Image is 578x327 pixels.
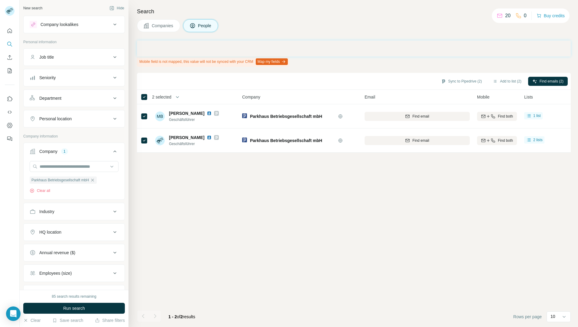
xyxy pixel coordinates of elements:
div: New search [23,5,42,11]
button: Feedback [5,133,15,144]
button: My lists [5,65,15,76]
div: HQ location [39,229,61,235]
div: MB [155,112,165,121]
button: Find both [477,112,517,121]
p: Company information [23,134,125,139]
span: Find emails (2) [540,79,563,84]
span: 2 lists [533,137,543,143]
span: Lists [524,94,533,100]
button: HQ location [24,225,125,239]
span: Parkhaus Betriebsgesellschaft mbH [250,138,322,143]
div: 85 search results remaining [52,294,96,299]
button: Technologies [24,287,125,301]
img: Logo of Parkhaus Betriebsgesellschaft mbH [242,138,247,143]
button: Share filters [95,317,125,323]
span: Parkhaus Betriebsgesellschaft mbH [31,177,89,183]
button: Dashboard [5,120,15,131]
button: Find email [365,112,470,121]
span: [PERSON_NAME] [169,134,204,141]
p: 0 [524,12,527,19]
span: Email [365,94,375,100]
span: Find both [498,138,513,143]
span: results [168,314,195,319]
img: LinkedIn logo [207,135,212,140]
button: Company1 [24,144,125,161]
span: 2 [180,314,183,319]
span: Find both [498,114,513,119]
div: Mobile field is not mapped, this value will not be synced with your CRM [137,57,289,67]
button: Seniority [24,70,125,85]
span: Companies [152,23,174,29]
div: Company [39,148,57,154]
button: Find both [477,136,517,145]
span: 1 list [533,113,541,118]
p: 10 [550,313,555,319]
p: 20 [505,12,511,19]
span: 2 selected [152,94,171,100]
button: Use Surfe API [5,107,15,118]
div: Employees (size) [39,270,72,276]
button: Map my fields [256,58,288,65]
button: Hide [105,4,128,13]
button: Buy credits [537,11,565,20]
span: Geschäftsführer [169,141,219,147]
span: Find email [412,114,429,119]
div: Personal location [39,116,72,122]
div: Industry [39,209,54,215]
button: Use Surfe on LinkedIn [5,93,15,104]
h4: Search [137,7,571,16]
div: Company lookalikes [41,21,78,28]
button: Add to list (2) [489,77,526,86]
span: Geschäftsführer [169,117,219,122]
span: Company [242,94,260,100]
button: Sync to Pipedrive (2) [437,77,486,86]
button: Personal location [24,112,125,126]
img: Avatar [5,6,15,16]
div: Department [39,95,61,101]
div: Annual revenue ($) [39,250,75,256]
span: [PERSON_NAME] [169,110,204,116]
div: Seniority [39,75,56,81]
span: Parkhaus Betriebsgesellschaft mbH [250,114,322,119]
img: Avatar [155,136,165,145]
button: Search [5,39,15,50]
button: Annual revenue ($) [24,245,125,260]
span: Rows per page [513,314,542,320]
p: Personal information [23,39,125,45]
div: 1 [61,149,68,154]
button: Find emails (2) [528,77,568,86]
span: 1 - 2 [168,314,177,319]
button: Run search [23,303,125,314]
span: Mobile [477,94,489,100]
button: Department [24,91,125,105]
span: of [177,314,180,319]
div: Open Intercom Messenger [6,306,21,321]
button: Job title [24,50,125,64]
button: Save search [52,317,83,323]
span: People [198,23,212,29]
button: Clear [23,317,41,323]
span: Find email [412,138,429,143]
button: Employees (size) [24,266,125,280]
div: Job title [39,54,54,60]
button: Quick start [5,25,15,36]
iframe: Banner [137,40,571,57]
img: LinkedIn logo [207,111,212,116]
button: Company lookalikes [24,17,125,32]
button: Find email [365,136,470,145]
button: Enrich CSV [5,52,15,63]
button: Industry [24,204,125,219]
img: Logo of Parkhaus Betriebsgesellschaft mbH [242,113,247,119]
span: Run search [63,305,85,311]
button: Clear all [30,188,50,193]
